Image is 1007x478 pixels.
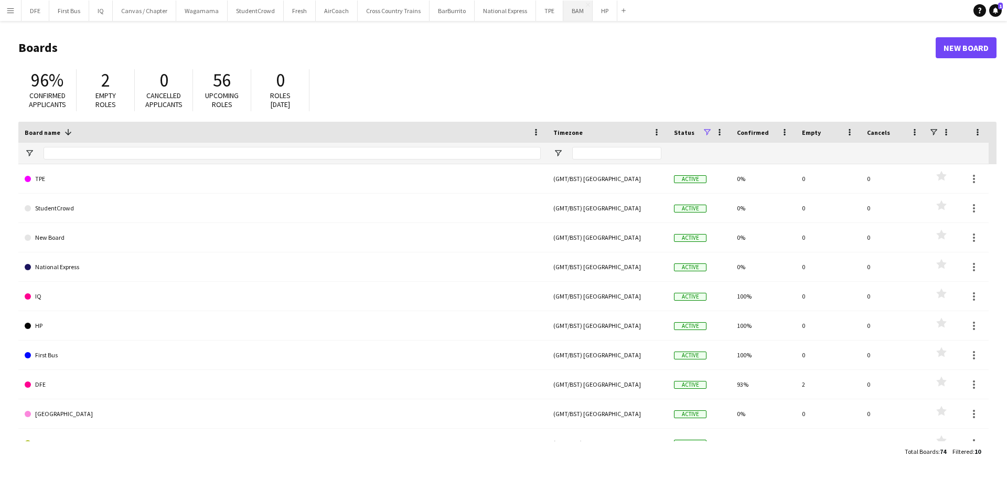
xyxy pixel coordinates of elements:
span: Active [674,440,706,448]
div: (GMT/BST) [GEOGRAPHIC_DATA] [547,164,668,193]
div: 0 [796,252,861,281]
button: Open Filter Menu [25,148,34,158]
span: Status [674,129,694,136]
div: 2 [796,370,861,399]
a: StudentCrowd [25,194,541,223]
input: Board name Filter Input [44,147,541,160]
button: Wagamama [176,1,228,21]
div: (GMT/BST) [GEOGRAPHIC_DATA] [547,311,668,340]
div: 93% [731,370,796,399]
a: DFE [25,370,541,399]
div: (GMT/BST) [GEOGRAPHIC_DATA] [547,194,668,222]
div: 0 [861,282,926,311]
button: Canvas / Chapter [113,1,176,21]
a: First Bus [25,341,541,370]
div: 0 [861,164,926,193]
span: Active [674,175,706,183]
span: Active [674,352,706,359]
span: Empty [802,129,821,136]
div: 100% [731,311,796,340]
span: Empty roles [95,91,116,109]
span: Active [674,234,706,242]
span: Active [674,381,706,389]
button: National Express [475,1,536,21]
button: Open Filter Menu [553,148,563,158]
span: 1 [998,3,1003,9]
h1: Boards [18,40,936,56]
span: Total Boards [905,448,938,455]
button: BarBurrito [430,1,475,21]
div: : [905,441,946,462]
span: Filtered [952,448,973,455]
span: Active [674,263,706,271]
span: Roles [DATE] [270,91,291,109]
div: 0 [861,370,926,399]
div: 0 [861,429,926,458]
div: 0% [731,429,796,458]
a: BarBurrito [25,429,541,458]
span: Timezone [553,129,583,136]
div: (GMT/BST) [GEOGRAPHIC_DATA] [547,223,668,252]
div: 0 [796,429,861,458]
div: 0% [731,223,796,252]
a: [GEOGRAPHIC_DATA] [25,399,541,429]
div: 0 [861,341,926,369]
button: Cross Country Trains [358,1,430,21]
div: 0 [796,399,861,428]
a: New Board [25,223,541,252]
div: 0 [796,341,861,369]
div: (GMT/BST) [GEOGRAPHIC_DATA] [547,429,668,458]
a: TPE [25,164,541,194]
button: DFE [22,1,49,21]
div: : [952,441,981,462]
button: Fresh [284,1,316,21]
div: 0 [796,164,861,193]
div: 0 [796,194,861,222]
div: 0 [796,311,861,340]
a: National Express [25,252,541,282]
span: 96% [31,69,63,92]
span: 10 [974,448,981,455]
span: Active [674,410,706,418]
span: Confirmed applicants [29,91,66,109]
button: HP [593,1,617,21]
input: Timezone Filter Input [572,147,661,160]
div: 0 [796,223,861,252]
span: 0 [276,69,285,92]
a: 1 [989,4,1002,17]
span: Active [674,293,706,301]
span: Board name [25,129,60,136]
a: New Board [936,37,997,58]
div: 0 [861,223,926,252]
div: 0 [861,194,926,222]
div: 0% [731,399,796,428]
span: Cancels [867,129,890,136]
a: HP [25,311,541,341]
span: Active [674,322,706,330]
span: Upcoming roles [205,91,239,109]
span: Active [674,205,706,213]
div: 100% [731,341,796,369]
div: (GMT/BST) [GEOGRAPHIC_DATA] [547,341,668,369]
div: 0% [731,252,796,281]
button: First Bus [49,1,89,21]
div: 0% [731,164,796,193]
button: IQ [89,1,113,21]
div: 100% [731,282,796,311]
div: (GMT/BST) [GEOGRAPHIC_DATA] [547,370,668,399]
button: BAM [563,1,593,21]
div: (GMT/BST) [GEOGRAPHIC_DATA] [547,282,668,311]
div: 0 [861,311,926,340]
span: Cancelled applicants [145,91,183,109]
button: StudentCrowd [228,1,284,21]
div: 0 [796,282,861,311]
a: IQ [25,282,541,311]
span: 74 [940,448,946,455]
button: TPE [536,1,563,21]
div: (GMT/BST) [GEOGRAPHIC_DATA] [547,252,668,281]
div: 0% [731,194,796,222]
span: 2 [101,69,110,92]
button: AirCoach [316,1,358,21]
span: 0 [159,69,168,92]
span: 56 [213,69,231,92]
